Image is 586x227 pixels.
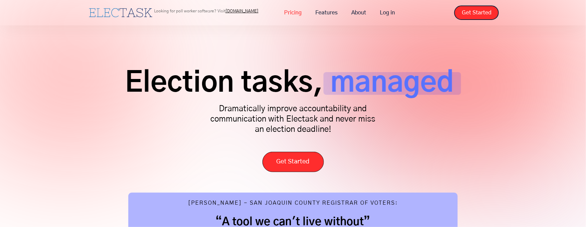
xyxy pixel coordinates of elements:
[154,9,258,13] p: Looking for poll worker software? Visit
[87,7,154,19] a: home
[278,5,309,20] a: Pricing
[207,104,379,135] p: Dramatically improve accountability and communication with Electask and never miss an election de...
[188,200,398,208] div: [PERSON_NAME] - San Joaquin County Registrar of Voters:
[454,5,499,20] a: Get Started
[125,72,324,95] span: Election tasks,
[309,5,345,20] a: Features
[324,72,461,95] span: managed
[262,152,324,172] a: Get Started
[345,5,373,20] a: About
[225,9,258,13] a: [DOMAIN_NAME]
[373,5,402,20] a: Log in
